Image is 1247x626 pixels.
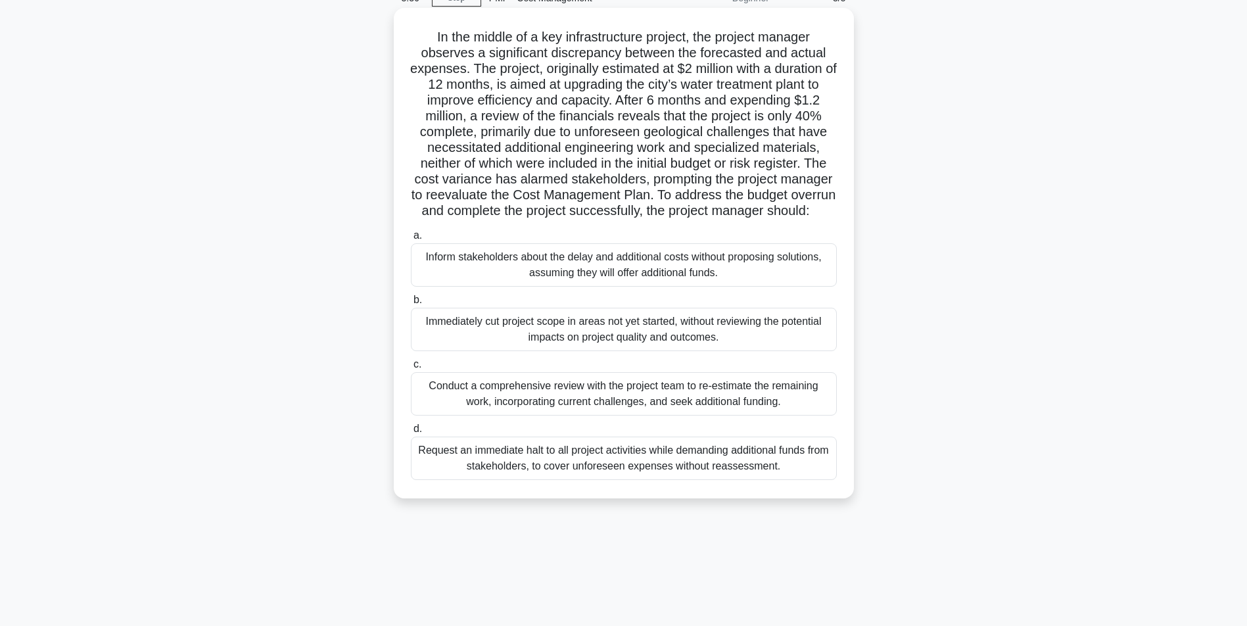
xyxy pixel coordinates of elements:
[411,372,837,416] div: Conduct a comprehensive review with the project team to re-estimate the remaining work, incorpora...
[410,29,838,220] h5: In the middle of a key infrastructure project, the project manager observes a significant discrep...
[413,229,422,241] span: a.
[411,437,837,480] div: Request an immediate halt to all project activities while demanding additional funds from stakeho...
[413,423,422,434] span: d.
[411,308,837,351] div: Immediately cut project scope in areas not yet started, without reviewing the potential impacts o...
[413,294,422,305] span: b.
[411,243,837,287] div: Inform stakeholders about the delay and additional costs without proposing solutions, assuming th...
[413,358,421,370] span: c.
